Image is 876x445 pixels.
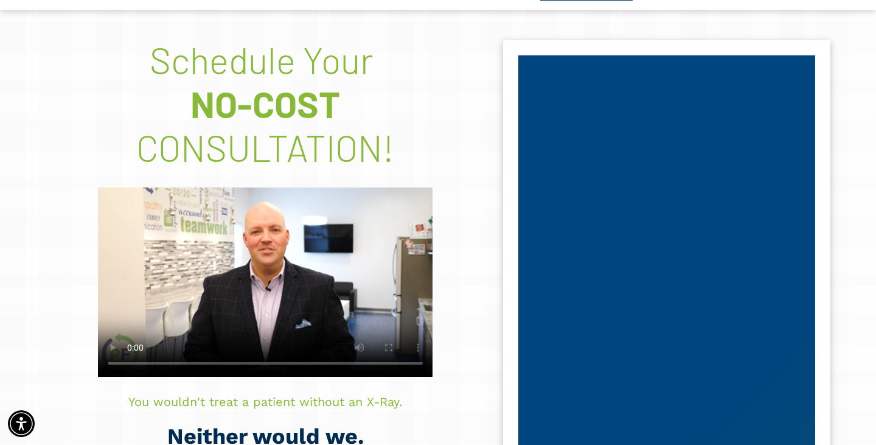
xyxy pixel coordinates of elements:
span: Schedule Your [150,38,374,82]
font: NO-COST [190,82,340,125]
span: You wouldn't treat a patient without an X-Ray. [128,394,402,409]
font: CONSULTATION! [136,125,394,169]
div: Accessibility Menu [8,410,35,437]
